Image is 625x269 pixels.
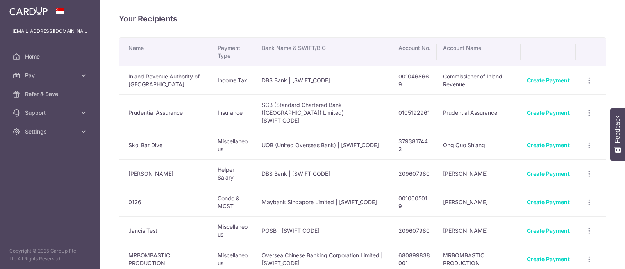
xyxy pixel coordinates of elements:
[610,108,625,161] button: Feedback - Show survey
[527,170,570,177] a: Create Payment
[25,71,77,79] span: Pay
[255,159,392,188] td: DBS Bank | [SWIFT_CODE]
[211,216,255,245] td: Miscellaneous
[119,66,211,94] td: Inland Revenue Authority of [GEOGRAPHIC_DATA]
[25,128,77,135] span: Settings
[392,188,437,216] td: 0010005019
[211,159,255,188] td: Helper Salary
[255,38,392,66] th: Bank Name & SWIFT/BIC
[527,77,570,84] a: Create Payment
[211,66,255,94] td: Income Tax
[25,90,77,98] span: Refer & Save
[255,131,392,159] td: UOB (United Overseas Bank) | [SWIFT_CODE]
[211,94,255,131] td: Insurance
[255,94,392,131] td: SCB (Standard Chartered Bank ([GEOGRAPHIC_DATA]) Limited) | [SWIFT_CODE]
[9,6,48,16] img: CardUp
[119,12,606,25] h4: Your Recipients
[255,216,392,245] td: POSB | [SWIFT_CODE]
[25,53,77,61] span: Home
[392,131,437,159] td: 3793817442
[575,246,617,265] iframe: Opens a widget where you can find more information
[527,109,570,116] a: Create Payment
[437,94,521,131] td: Prudential Assurance
[392,94,437,131] td: 0105192961
[255,188,392,216] td: Maybank Singapore Limited | [SWIFT_CODE]
[527,142,570,148] a: Create Payment
[437,188,521,216] td: [PERSON_NAME]
[614,116,621,143] span: Feedback
[392,38,437,66] th: Account No.
[211,131,255,159] td: Miscellaneous
[527,227,570,234] a: Create Payment
[392,216,437,245] td: 209607980
[392,159,437,188] td: 209607980
[119,94,211,131] td: Prudential Assurance
[437,216,521,245] td: [PERSON_NAME]
[392,66,437,94] td: 0010468669
[119,188,211,216] td: 0126
[437,38,521,66] th: Account Name
[211,188,255,216] td: Condo & MCST
[437,131,521,159] td: Ong Quo Shiang
[437,66,521,94] td: Commissioner of Inland Revenue
[119,38,211,66] th: Name
[527,256,570,262] a: Create Payment
[255,66,392,94] td: DBS Bank | [SWIFT_CODE]
[25,109,77,117] span: Support
[119,131,211,159] td: Skol Bar Dive
[211,38,255,66] th: Payment Type
[119,159,211,188] td: [PERSON_NAME]
[527,199,570,205] a: Create Payment
[119,216,211,245] td: Jancis Test
[437,159,521,188] td: [PERSON_NAME]
[12,27,87,35] p: [EMAIL_ADDRESS][DOMAIN_NAME]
